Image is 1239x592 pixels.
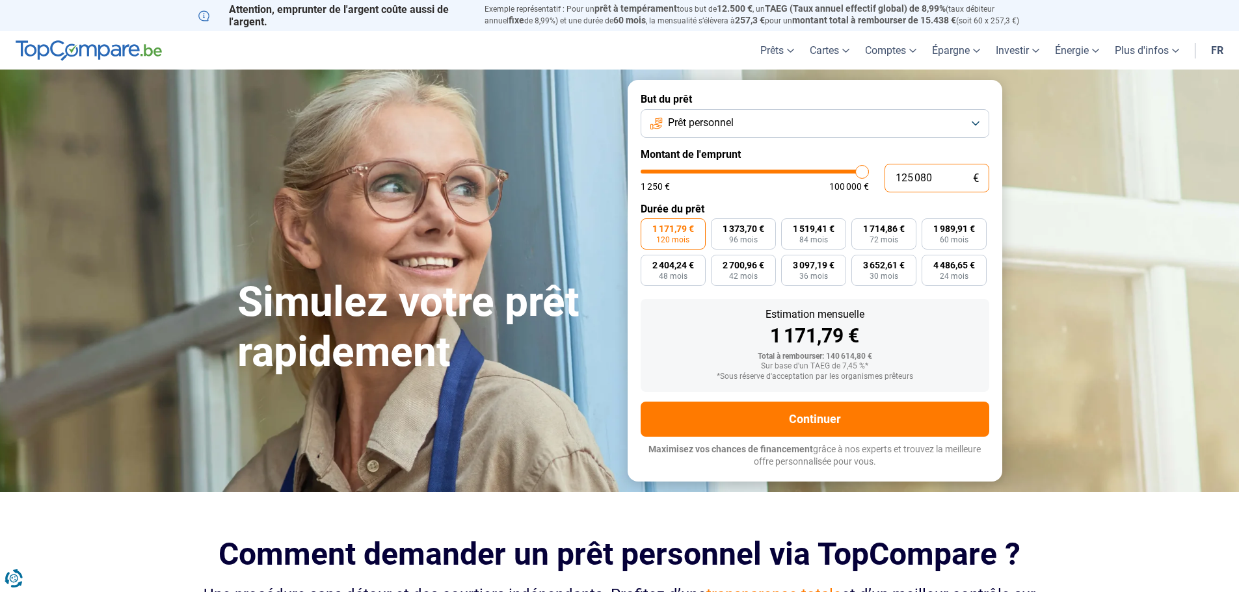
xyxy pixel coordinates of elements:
span: 1 373,70 € [723,224,764,233]
label: Montant de l'emprunt [641,148,989,161]
span: 30 mois [870,272,898,280]
span: 42 mois [729,272,758,280]
span: 4 486,65 € [933,261,975,270]
p: Attention, emprunter de l'argent coûte aussi de l'argent. [198,3,469,28]
span: 60 mois [940,236,968,244]
span: 84 mois [799,236,828,244]
span: 1 519,41 € [793,224,834,233]
span: fixe [509,15,524,25]
a: Investir [988,31,1047,70]
span: 257,3 € [735,15,765,25]
div: Total à rembourser: 140 614,80 € [651,352,979,361]
span: 1 250 € [641,182,670,191]
label: Durée du prêt [641,203,989,215]
span: 3 097,19 € [793,261,834,270]
span: prêt à tempérament [594,3,677,14]
img: TopCompare [16,40,162,61]
p: Exemple représentatif : Pour un tous but de , un (taux débiteur annuel de 8,99%) et une durée de ... [485,3,1041,27]
a: Cartes [802,31,857,70]
a: Épargne [924,31,988,70]
span: 2 700,96 € [723,261,764,270]
button: Prêt personnel [641,109,989,138]
span: 100 000 € [829,182,869,191]
span: 120 mois [656,236,689,244]
div: *Sous réserve d'acceptation par les organismes prêteurs [651,372,979,381]
a: Plus d'infos [1107,31,1187,70]
span: TAEG (Taux annuel effectif global) de 8,99% [765,3,946,14]
span: 1 714,86 € [863,224,905,233]
span: 1 171,79 € [652,224,694,233]
span: 36 mois [799,272,828,280]
p: grâce à nos experts et trouvez la meilleure offre personnalisée pour vous. [641,443,989,469]
span: 3 652,61 € [863,261,905,270]
span: 48 mois [659,272,687,280]
div: Estimation mensuelle [651,309,979,320]
button: Continuer [641,402,989,437]
span: 72 mois [870,236,898,244]
div: 1 171,79 € [651,326,979,346]
span: 1 989,91 € [933,224,975,233]
span: € [973,173,979,184]
span: Prêt personnel [668,116,734,130]
h2: Comment demander un prêt personnel via TopCompare ? [198,536,1041,572]
div: Sur base d'un TAEG de 7,45 %* [651,362,979,371]
a: Prêts [753,31,802,70]
span: montant total à rembourser de 15.438 € [792,15,956,25]
a: Énergie [1047,31,1107,70]
label: But du prêt [641,93,989,105]
span: 60 mois [613,15,646,25]
span: 24 mois [940,272,968,280]
a: Comptes [857,31,924,70]
span: 96 mois [729,236,758,244]
span: 12.500 € [717,3,753,14]
a: fr [1203,31,1231,70]
span: Maximisez vos chances de financement [648,444,813,454]
h1: Simulez votre prêt rapidement [237,277,612,378]
span: 2 404,24 € [652,261,694,270]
